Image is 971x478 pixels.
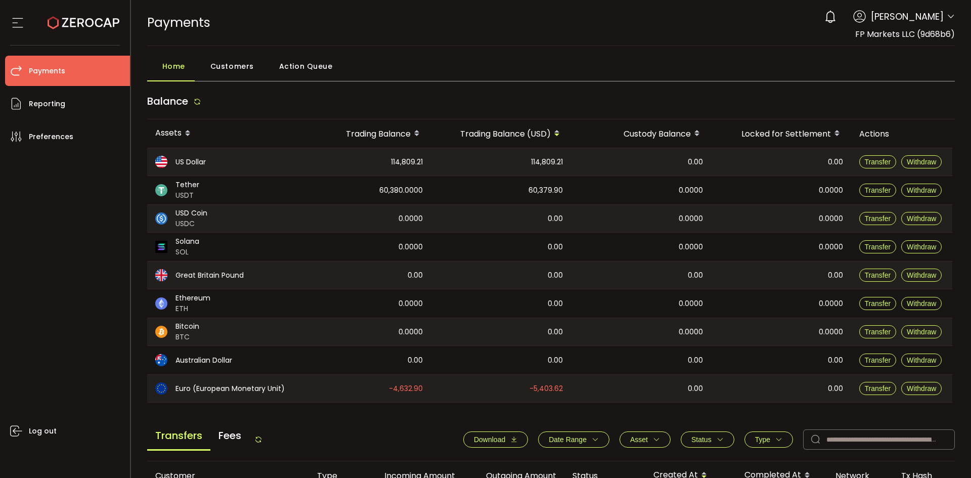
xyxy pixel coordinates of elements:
span: 0.0000 [679,185,703,196]
span: 114,809.21 [391,156,423,168]
span: Transfer [865,384,891,393]
span: Download [474,436,505,444]
button: Transfer [859,184,897,197]
span: Log out [29,424,57,439]
span: Home [162,56,185,76]
span: 0.00 [548,270,563,281]
span: 0.0000 [679,213,703,225]
span: Transfers [147,422,210,451]
span: 0.00 [828,355,843,366]
span: Balance [147,94,188,108]
button: Type [744,431,793,448]
button: Transfer [859,212,897,225]
span: 114,809.21 [531,156,563,168]
span: Type [755,436,770,444]
span: Asset [630,436,648,444]
span: 0.00 [548,213,563,225]
span: Transfer [865,243,891,251]
span: BTC [175,332,199,342]
span: 0.00 [548,241,563,253]
span: USD Coin [175,208,207,219]
span: SOL [175,247,199,257]
div: Actions [851,128,952,140]
span: Reporting [29,97,65,111]
span: Preferences [29,129,73,144]
span: Transfer [865,214,891,223]
button: Withdraw [901,240,942,253]
button: Status [681,431,734,448]
span: [PERSON_NAME] [871,10,944,23]
button: Withdraw [901,212,942,225]
button: Transfer [859,325,897,338]
span: 0.0000 [819,213,843,225]
button: Download [463,431,528,448]
span: 0.0000 [819,241,843,253]
span: 0.0000 [399,298,423,310]
span: Tether [175,180,199,190]
span: 0.0000 [399,326,423,338]
span: Withdraw [907,356,936,364]
span: USDT [175,190,199,201]
span: 0.0000 [679,298,703,310]
span: Ethereum [175,293,210,303]
img: aud_portfolio.svg [155,354,167,366]
span: 0.00 [408,355,423,366]
span: Action Queue [279,56,333,76]
button: Withdraw [901,325,942,338]
span: Date Range [549,436,587,444]
button: Transfer [859,269,897,282]
span: Transfer [865,356,891,364]
span: US Dollar [175,157,206,167]
button: Withdraw [901,382,942,395]
span: 0.00 [688,270,703,281]
img: sol_portfolio.png [155,241,167,253]
span: 0.0000 [679,241,703,253]
button: Withdraw [901,269,942,282]
span: FP Markets LLC (9d68b6) [855,28,955,40]
span: 0.00 [688,156,703,168]
span: 60,379.90 [528,185,563,196]
span: Bitcoin [175,321,199,332]
div: Locked for Settlement [711,125,851,142]
img: usdc_portfolio.svg [155,212,167,225]
button: Transfer [859,240,897,253]
span: 0.0000 [679,326,703,338]
button: Transfer [859,155,897,168]
span: 0.0000 [399,241,423,253]
span: 0.0000 [819,185,843,196]
span: 0.00 [548,326,563,338]
img: usdt_portfolio.svg [155,184,167,196]
span: 0.00 [548,298,563,310]
img: eur_portfolio.svg [155,382,167,395]
span: 0.0000 [819,298,843,310]
span: 0.00 [828,383,843,395]
span: Transfer [865,328,891,336]
span: 0.00 [408,270,423,281]
span: Transfer [865,158,891,166]
span: USDC [175,219,207,229]
span: Withdraw [907,158,936,166]
span: 0.00 [688,355,703,366]
div: Trading Balance [304,125,431,142]
span: Fees [210,422,249,449]
span: Payments [29,64,65,78]
span: 0.00 [828,270,843,281]
img: eth_portfolio.svg [155,297,167,310]
div: Custody Balance [571,125,711,142]
div: Chat Widget [920,429,971,478]
span: -4,632.90 [389,383,423,395]
span: Customers [210,56,254,76]
button: Asset [620,431,671,448]
span: Euro (European Monetary Unit) [175,383,285,394]
button: Withdraw [901,297,942,310]
button: Transfer [859,297,897,310]
span: Withdraw [907,214,936,223]
span: 0.00 [688,383,703,395]
span: Withdraw [907,271,936,279]
button: Transfer [859,382,897,395]
span: -5,403.62 [529,383,563,395]
span: Australian Dollar [175,355,232,366]
span: Great Britain Pound [175,270,244,281]
span: Transfer [865,271,891,279]
span: Withdraw [907,299,936,308]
